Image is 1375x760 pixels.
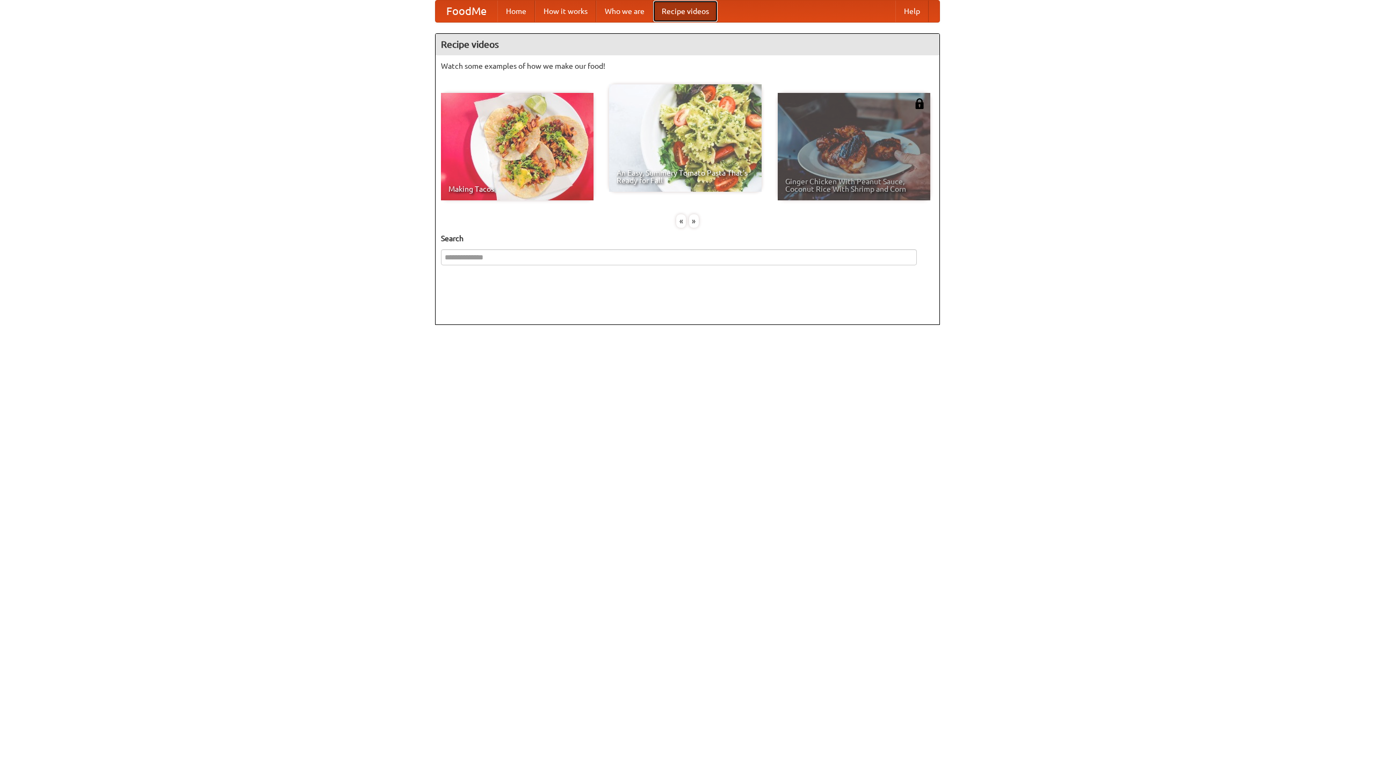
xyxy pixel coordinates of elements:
a: Recipe videos [653,1,718,22]
div: » [689,214,699,228]
a: FoodMe [436,1,497,22]
span: Making Tacos [448,185,586,193]
a: Making Tacos [441,93,594,200]
a: Home [497,1,535,22]
span: An Easy, Summery Tomato Pasta That's Ready for Fall [617,169,754,184]
a: Who we are [596,1,653,22]
div: « [676,214,686,228]
p: Watch some examples of how we make our food! [441,61,934,71]
a: An Easy, Summery Tomato Pasta That's Ready for Fall [609,84,762,192]
h5: Search [441,233,934,244]
h4: Recipe videos [436,34,939,55]
a: How it works [535,1,596,22]
img: 483408.png [914,98,925,109]
a: Help [895,1,929,22]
